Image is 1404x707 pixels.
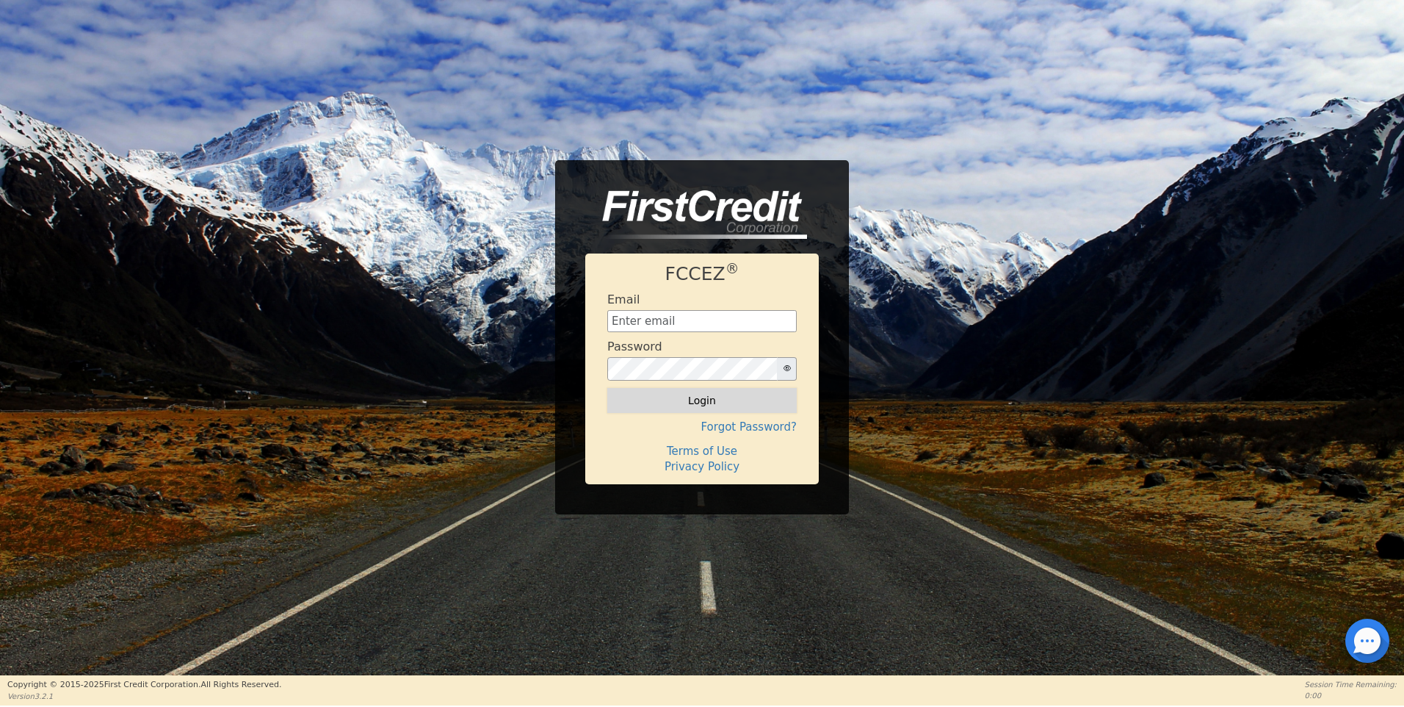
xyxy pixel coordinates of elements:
[1305,679,1397,690] p: Session Time Remaining:
[607,263,797,285] h1: FCCEZ
[607,357,778,381] input: password
[607,388,797,413] button: Login
[607,420,797,434] h4: Forgot Password?
[607,445,797,458] h4: Terms of Use
[585,190,807,239] img: logo-CMu_cnol.png
[725,261,739,276] sup: ®
[7,679,281,692] p: Copyright © 2015- 2025 First Credit Corporation.
[607,460,797,473] h4: Privacy Policy
[607,293,640,306] h4: Email
[7,691,281,702] p: Version 3.2.1
[607,310,797,332] input: Enter email
[1305,690,1397,701] p: 0:00
[607,340,662,353] h4: Password
[200,680,281,689] span: All Rights Reserved.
